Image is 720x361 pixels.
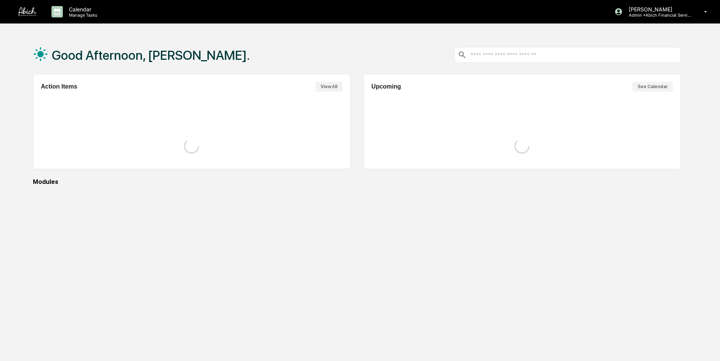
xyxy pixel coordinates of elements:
h1: Good Afternoon, [PERSON_NAME]. [52,48,250,63]
p: Calendar [63,6,101,12]
button: See Calendar [632,82,673,92]
h2: Upcoming [371,83,401,90]
p: Manage Tasks [63,12,101,18]
p: Admin • Abich Financial Services [623,12,693,18]
h2: Action Items [41,83,77,90]
button: View All [315,82,343,92]
div: Modules [33,178,681,185]
img: logo [18,7,36,16]
p: [PERSON_NAME] [623,6,693,12]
